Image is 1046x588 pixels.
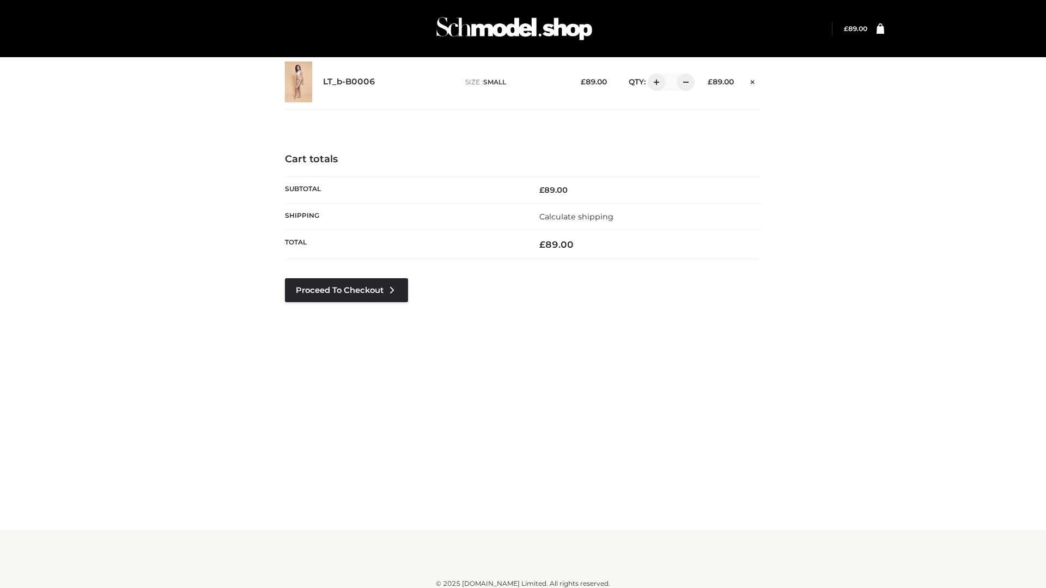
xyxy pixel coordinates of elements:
bdi: 89.00 [539,239,574,250]
a: LT_b-B0006 [323,77,375,87]
th: Subtotal [285,176,523,203]
a: Proceed to Checkout [285,278,408,302]
span: £ [844,24,848,33]
span: £ [581,77,586,86]
span: SMALL [483,78,506,86]
span: £ [708,77,713,86]
bdi: 89.00 [581,77,607,86]
h4: Cart totals [285,154,761,166]
p: size : [465,77,564,87]
bdi: 89.00 [844,24,867,33]
bdi: 89.00 [708,77,734,86]
th: Total [285,230,523,259]
div: QTY: [618,73,691,91]
a: £89.00 [844,24,867,33]
img: Schmodel Admin 964 [433,7,596,50]
th: Shipping [285,203,523,230]
bdi: 89.00 [539,185,568,195]
span: £ [539,239,545,250]
span: £ [539,185,544,195]
a: Calculate shipping [539,212,613,222]
a: Remove this item [745,73,761,88]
